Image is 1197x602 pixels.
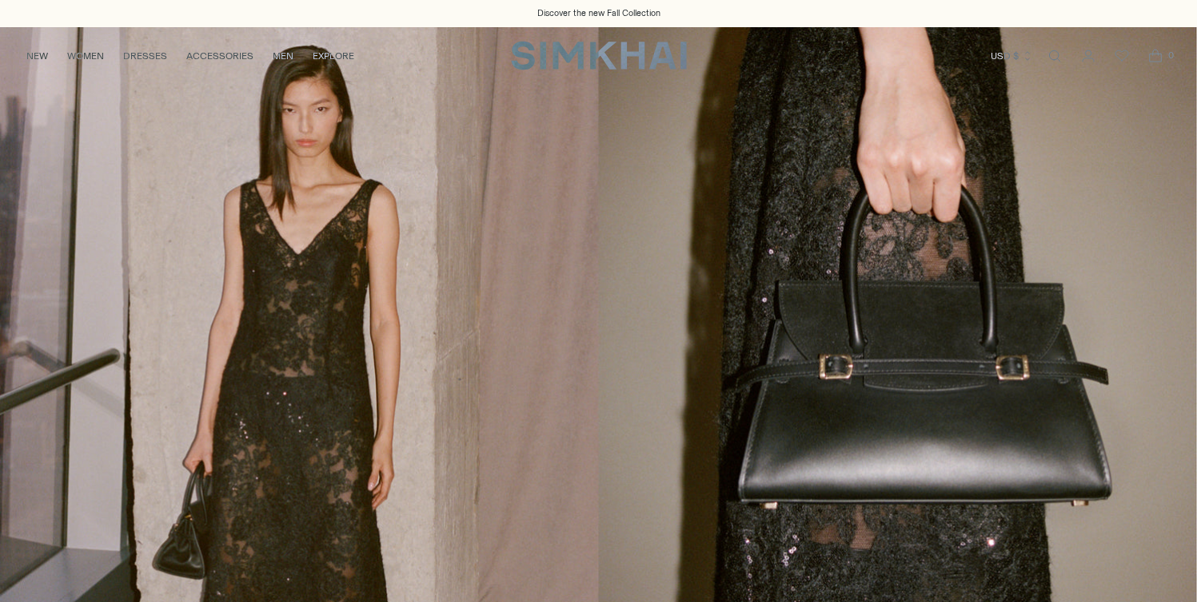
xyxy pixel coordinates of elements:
a: WOMEN [67,38,104,74]
span: 0 [1163,48,1178,62]
button: USD $ [991,38,1033,74]
a: MEN [273,38,293,74]
a: ACCESSORIES [186,38,253,74]
a: Open search modal [1039,40,1071,72]
a: NEW [26,38,48,74]
a: Discover the new Fall Collection [537,7,660,20]
a: Go to the account page [1072,40,1104,72]
a: SIMKHAI [511,40,687,71]
a: EXPLORE [313,38,354,74]
a: Open cart modal [1139,40,1171,72]
a: DRESSES [123,38,167,74]
a: Wishlist [1106,40,1138,72]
